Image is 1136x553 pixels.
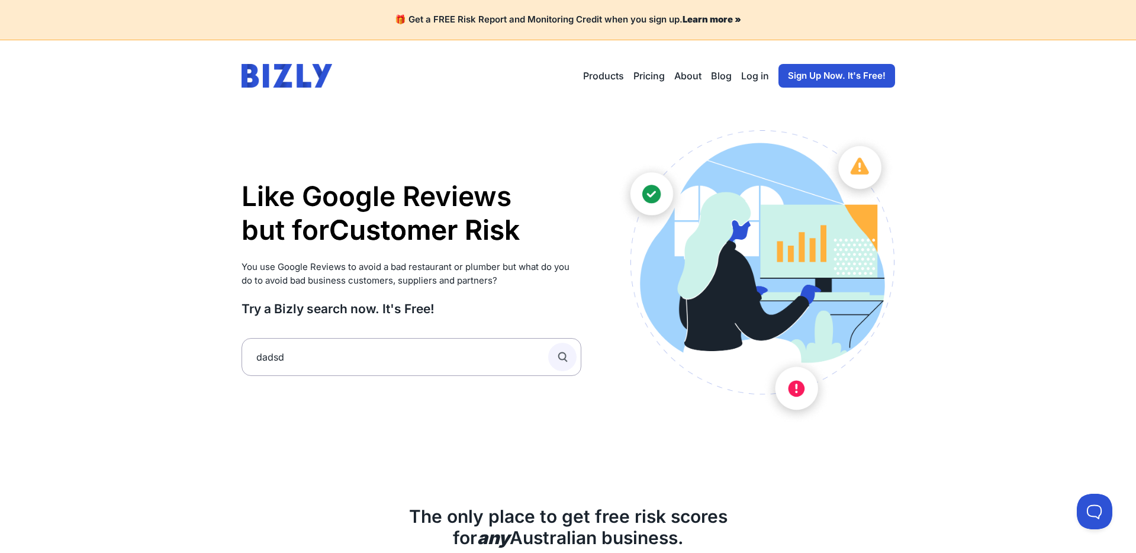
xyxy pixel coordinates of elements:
a: Pricing [633,69,665,83]
li: Customer Risk [329,213,520,247]
a: Sign Up Now. It's Free! [778,64,895,88]
button: Products [583,69,624,83]
b: any [477,527,510,548]
h3: Try a Bizly search now. It's Free! [242,301,582,317]
iframe: Toggle Customer Support [1077,494,1112,529]
a: Learn more » [683,14,741,25]
h1: Like Google Reviews but for [242,179,582,247]
input: Search by Name, ABN or ACN [242,338,582,376]
h2: The only place to get free risk scores for Australian business. [242,506,895,548]
a: Blog [711,69,732,83]
h4: 🎁 Get a FREE Risk Report and Monitoring Credit when you sign up. [14,14,1122,25]
li: Supplier Risk [329,247,520,281]
a: Log in [741,69,769,83]
a: About [674,69,701,83]
p: You use Google Reviews to avoid a bad restaurant or plumber but what do you do to avoid bad busin... [242,261,582,287]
